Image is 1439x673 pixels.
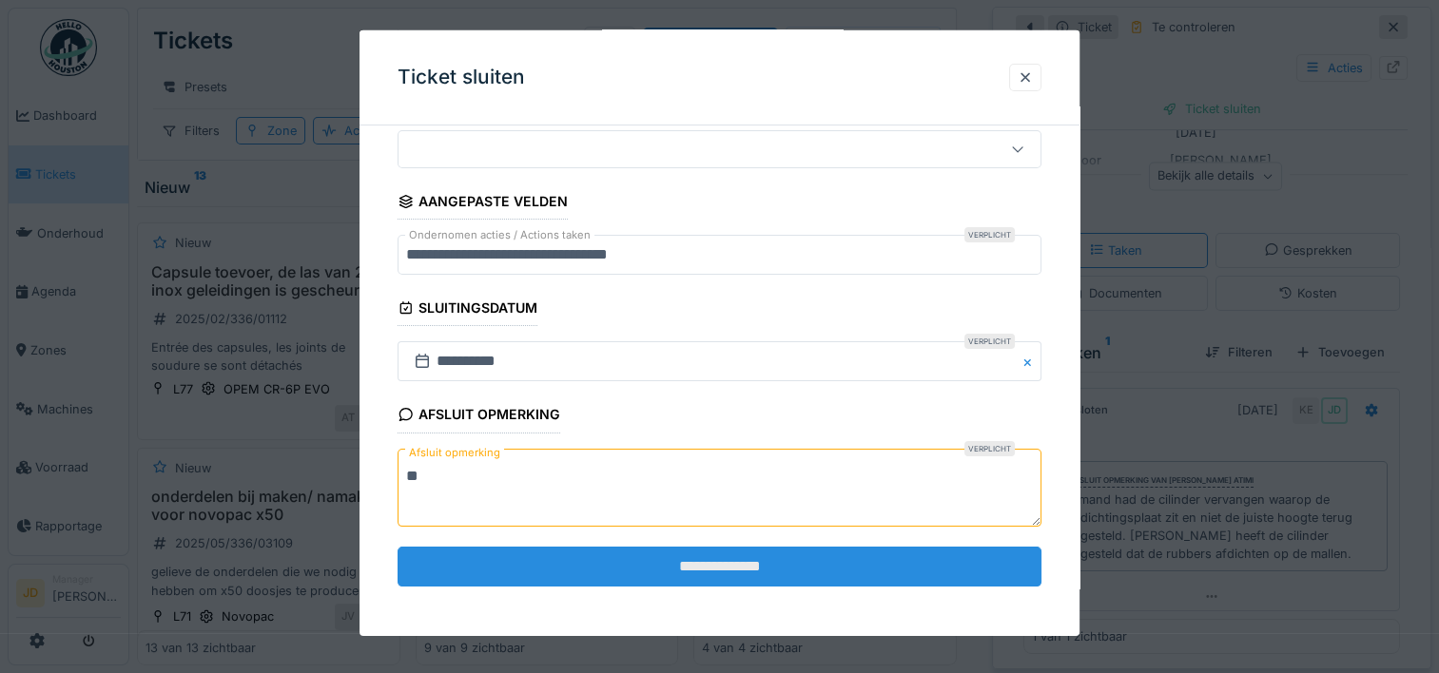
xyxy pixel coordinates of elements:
[398,400,560,433] div: Afsluit opmerking
[398,187,568,220] div: Aangepaste velden
[405,227,594,243] label: Ondernomen acties / Actions taken
[1021,341,1041,381] button: Close
[964,227,1015,242] div: Verplicht
[964,334,1015,349] div: Verplicht
[405,440,504,464] label: Afsluit opmerking
[398,66,525,89] h3: Ticket sluiten
[964,440,1015,455] div: Verplicht
[398,294,537,326] div: Sluitingsdatum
